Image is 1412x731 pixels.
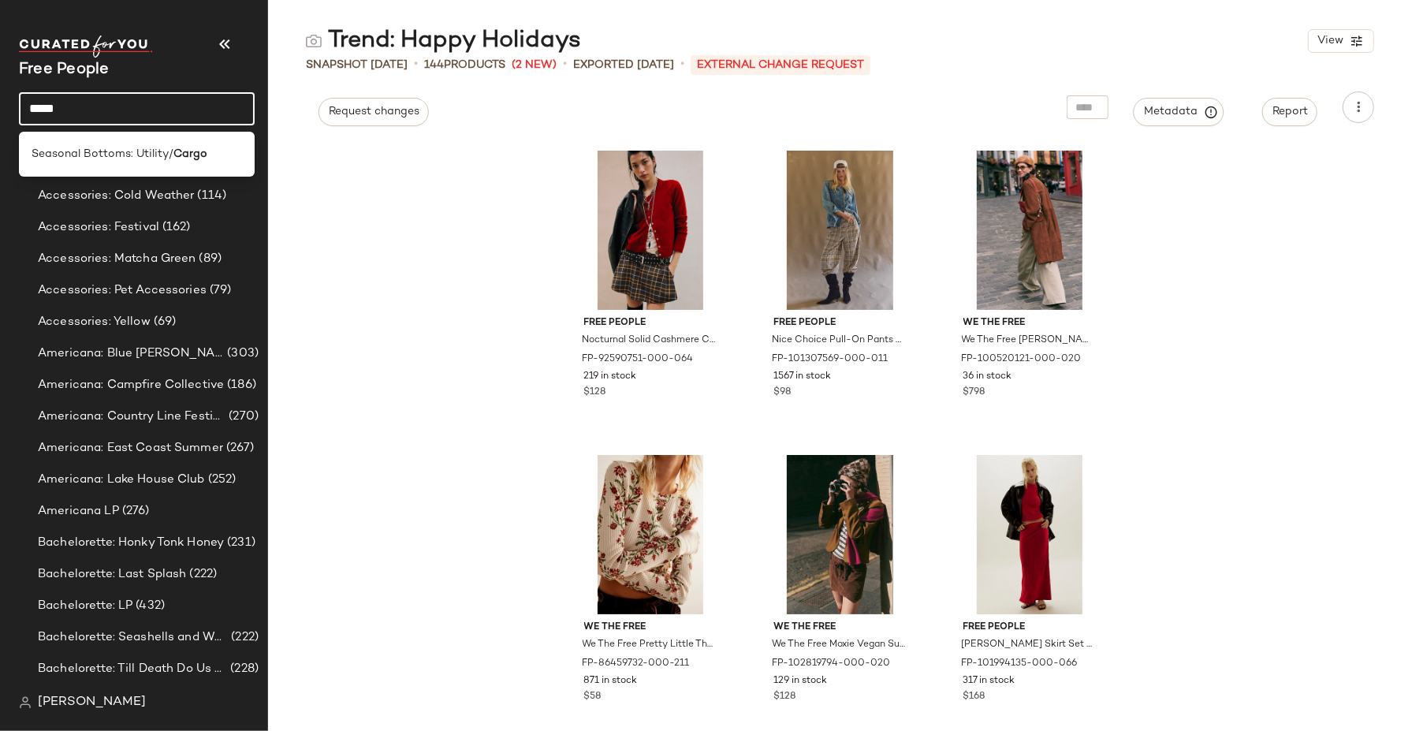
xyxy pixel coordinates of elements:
[572,455,730,614] img: 86459732_211_c
[963,621,1097,635] span: Free People
[1143,105,1215,119] span: Metadata
[572,151,730,310] img: 92590751_064_f
[962,352,1082,367] span: FP-100520121-000-020
[1308,29,1374,53] button: View
[773,316,907,330] span: Free People
[38,471,205,489] span: Americana: Lake House Club
[584,690,602,704] span: $58
[306,33,322,49] img: svg%3e
[583,657,690,671] span: FP-86459732-000-211
[159,218,191,237] span: (162)
[424,57,505,73] div: Products
[319,98,429,126] button: Request changes
[196,250,222,268] span: (89)
[195,187,227,205] span: (114)
[773,674,827,688] span: 129 in stock
[38,660,227,678] span: Bachelorette: Till Death Do Us Party
[38,597,132,615] span: Bachelorette: LP
[38,534,224,552] span: Bachelorette: Honky Tonk Honey
[773,690,795,704] span: $128
[328,106,419,118] span: Request changes
[38,282,207,300] span: Accessories: Pet Accessories
[772,352,888,367] span: FP-101307569-000-011
[761,455,919,614] img: 102819794_020_0
[772,638,905,652] span: We The Free Moxie Vegan Suede Mini Skirt at Free People in Brown, Size: US 4
[424,59,444,71] span: 144
[584,386,606,400] span: $128
[306,57,408,73] span: Snapshot [DATE]
[962,638,1095,652] span: [PERSON_NAME] Skirt Set by Free People in Red, Size: XL
[962,334,1095,348] span: We The Free [PERSON_NAME] Trench Jacket at Free People in Brown, Size: L
[773,370,831,384] span: 1567 in stock
[38,376,224,394] span: Americana: Campfire Collective
[963,674,1015,688] span: 317 in stock
[38,439,223,457] span: Americana: East Coast Summer
[38,250,196,268] span: Accessories: Matcha Green
[119,502,150,520] span: (276)
[38,565,187,584] span: Bachelorette: Last Splash
[38,218,159,237] span: Accessories: Festival
[1272,106,1308,118] span: Report
[963,316,1097,330] span: We The Free
[584,370,637,384] span: 219 in stock
[691,55,870,75] p: External Change Request
[584,316,717,330] span: Free People
[1134,98,1224,126] button: Metadata
[38,408,225,426] span: Americana: Country Line Festival
[1262,98,1317,126] button: Report
[224,376,256,394] span: (186)
[224,534,255,552] span: (231)
[584,621,717,635] span: We The Free
[228,628,259,647] span: (222)
[38,313,151,331] span: Accessories: Yellow
[563,55,567,74] span: •
[225,408,259,426] span: (270)
[414,55,418,74] span: •
[772,334,905,348] span: Nice Choice Pull-On Pants by Free People in White, Size: M
[19,696,32,709] img: svg%3e
[38,693,146,712] span: [PERSON_NAME]
[1317,35,1343,47] span: View
[963,386,985,400] span: $798
[19,35,153,58] img: cfy_white_logo.C9jOOHJF.svg
[306,25,581,57] div: Trend: Happy Holidays
[227,660,259,678] span: (228)
[38,628,228,647] span: Bachelorette: Seashells and Wedding Bells
[151,313,177,331] span: (69)
[205,471,237,489] span: (252)
[573,57,674,73] p: Exported [DATE]
[132,597,165,615] span: (432)
[962,657,1078,671] span: FP-101994135-000-066
[173,146,207,162] b: Cargo
[963,370,1012,384] span: 36 in stock
[951,151,1109,310] img: 100520121_020_e
[19,62,110,78] span: Current Company Name
[38,502,119,520] span: Americana LP
[761,151,919,310] img: 101307569_011_g
[773,386,791,400] span: $98
[207,282,232,300] span: (79)
[223,439,255,457] span: (267)
[583,638,716,652] span: We The Free Pretty Little Thermal at Free People in White, Size: S
[584,674,638,688] span: 871 in stock
[773,621,907,635] span: We The Free
[187,565,218,584] span: (222)
[38,345,224,363] span: Americana: Blue [PERSON_NAME] Baby
[38,187,195,205] span: Accessories: Cold Weather
[680,55,684,74] span: •
[512,57,557,73] span: (2 New)
[772,657,890,671] span: FP-102819794-000-020
[963,690,985,704] span: $168
[583,352,694,367] span: FP-92590751-000-064
[224,345,259,363] span: (303)
[32,146,173,162] span: Seasonal Bottoms: Utility/
[583,334,716,348] span: Nocturnal Solid Cashmere Cardi by Free People in Red, Size: XS
[951,455,1109,614] img: 101994135_066_a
